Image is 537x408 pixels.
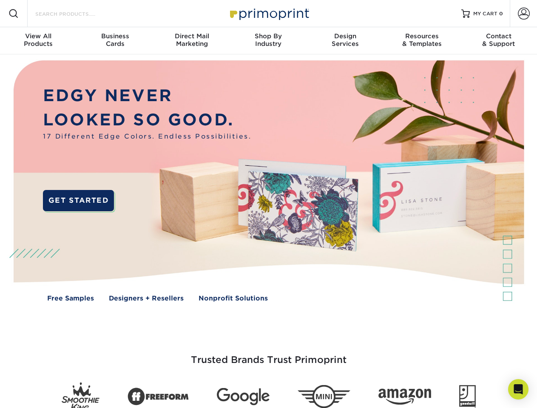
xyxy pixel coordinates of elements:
a: Nonprofit Solutions [199,294,268,303]
a: Designers + Resellers [109,294,184,303]
span: 17 Different Edge Colors. Endless Possibilities. [43,132,251,142]
img: Primoprint [226,4,311,23]
a: Free Samples [47,294,94,303]
span: Business [77,32,153,40]
a: Direct MailMarketing [153,27,230,54]
span: Contact [460,32,537,40]
img: Amazon [378,389,431,405]
span: Shop By [230,32,307,40]
a: Shop ByIndustry [230,27,307,54]
iframe: Google Customer Reviews [2,382,72,405]
div: Industry [230,32,307,48]
p: EDGY NEVER [43,84,251,108]
div: Open Intercom Messenger [508,379,528,399]
a: Resources& Templates [384,27,460,54]
span: 0 [499,11,503,17]
span: Resources [384,32,460,40]
div: Services [307,32,384,48]
a: Contact& Support [460,27,537,54]
h3: Trusted Brands Trust Primoprint [20,334,517,376]
span: Direct Mail [153,32,230,40]
span: Design [307,32,384,40]
p: LOOKED SO GOOD. [43,108,251,132]
img: Goodwill [459,385,476,408]
div: Cards [77,32,153,48]
a: BusinessCards [77,27,153,54]
a: DesignServices [307,27,384,54]
div: & Templates [384,32,460,48]
div: Marketing [153,32,230,48]
input: SEARCH PRODUCTS..... [34,8,117,19]
a: GET STARTED [43,190,114,211]
div: & Support [460,32,537,48]
img: Google [217,388,270,405]
span: MY CART [473,10,497,17]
